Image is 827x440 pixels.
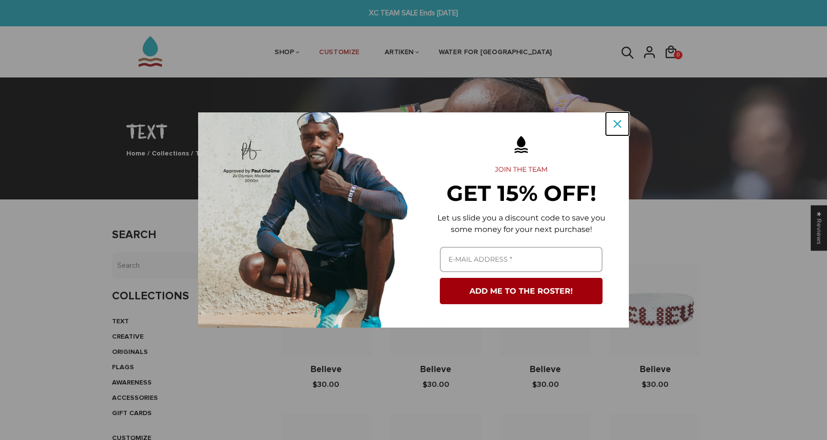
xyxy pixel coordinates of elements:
[429,212,614,235] p: Let us slide you a discount code to save you some money for your next purchase!
[447,180,596,206] strong: GET 15% OFF!
[614,120,621,128] svg: close icon
[429,165,614,174] h2: JOIN THE TEAM
[440,278,603,304] button: ADD ME TO THE ROSTER!
[440,247,603,272] input: Email field
[606,112,629,135] button: Close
